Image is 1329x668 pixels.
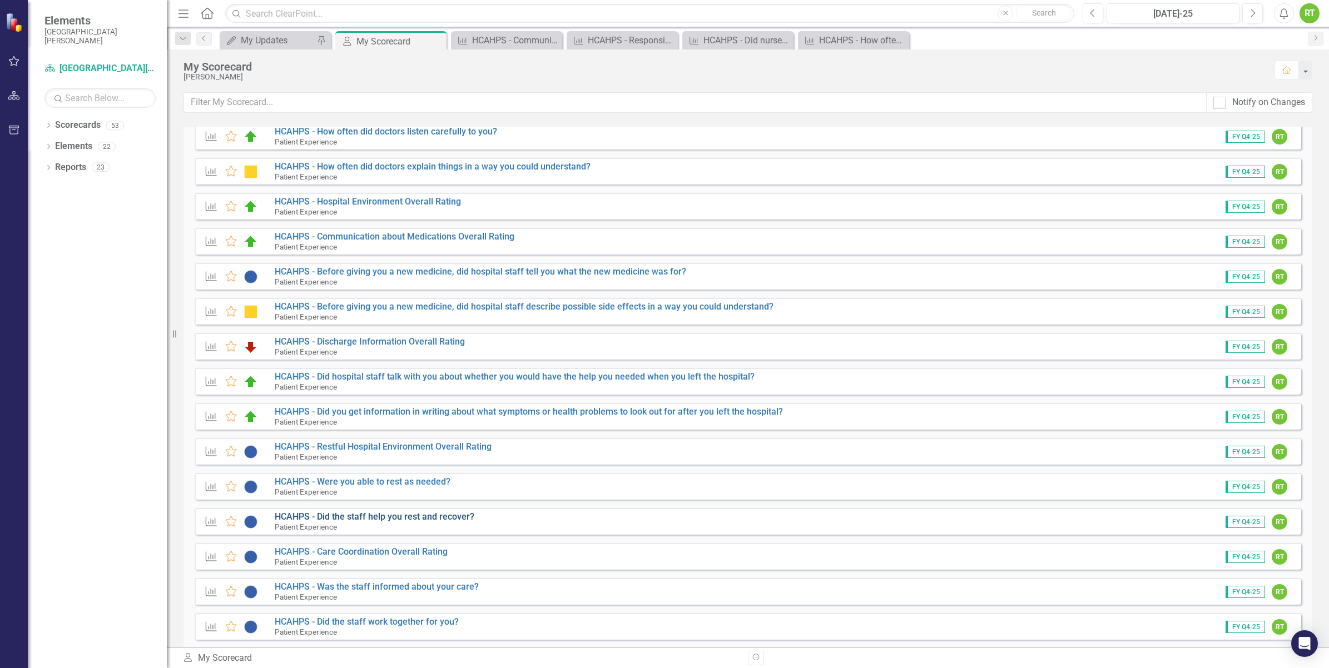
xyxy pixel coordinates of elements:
span: FY Q4-25 [1226,516,1265,528]
small: Patient Experience [275,487,337,496]
img: No Information [244,550,258,564]
span: FY Q4-25 [1226,621,1265,633]
img: On Target [244,410,258,423]
div: RT [1272,339,1287,355]
div: 23 [92,163,110,172]
div: My Scorecard [356,34,444,48]
button: RT [1300,3,1320,23]
small: Patient Experience [275,592,337,601]
a: HCAHPS - Communication with Doctors Overall Rating [454,33,559,47]
div: HCAHPS - Communication with Doctors Overall Rating [472,33,559,47]
div: RT [1272,199,1287,215]
div: [PERSON_NAME] [184,73,1263,81]
div: 53 [106,121,124,130]
small: Patient Experience [275,627,337,636]
small: Patient Experience [275,557,337,566]
div: HCAHPS - Did nurses listen carefully to you? [703,33,791,47]
div: RT [1272,514,1287,530]
a: HCAHPS - Was the staff informed about your care? [275,581,479,592]
div: My Scorecard [184,61,1263,73]
span: Search [1032,8,1056,17]
img: No Information [244,480,258,493]
a: HCAHPS - Communication about Medications Overall Rating [275,231,514,242]
input: Filter My Scorecard... [184,92,1207,113]
span: FY Q4-25 [1226,341,1265,353]
img: Below Plan [244,340,258,353]
a: HCAHPS - Hospital Environment Overall Rating [275,196,461,207]
span: FY Q4-25 [1226,481,1265,493]
img: On Target [244,200,258,213]
div: HCAHPS - How often did doctors listen carefully to you? [819,33,906,47]
span: FY Q4-25 [1226,586,1265,598]
a: HCAHPS - How often did doctors explain things in a way you could understand? [275,161,591,172]
button: Search [1016,6,1072,21]
small: Patient Experience [275,207,337,216]
small: Patient Experience [275,242,337,251]
small: Patient Experience [275,137,337,146]
div: RT [1272,549,1287,565]
a: HCAHPS - Responsiveness of Staff Overall Rating [569,33,675,47]
a: HCAHPS - Discharge Information Overall Rating [275,336,465,347]
small: Patient Experience [275,522,337,531]
span: FY Q4-25 [1226,236,1265,248]
div: Notify on Changes [1232,96,1305,109]
img: On Target [244,375,258,388]
input: Search Below... [44,88,156,108]
div: [DATE]-25 [1110,7,1236,21]
div: 22 [98,142,116,151]
a: HCAHPS - Care Coordination Overall Rating [275,546,448,557]
small: Patient Experience [275,417,337,426]
a: HCAHPS - Did nurses listen carefully to you? [685,33,791,47]
small: Patient Experience [275,347,337,356]
a: Elements [55,140,92,153]
small: Patient Experience [275,277,337,286]
img: No Information [244,515,258,529]
a: HCAHPS - Did hospital staff talk with you about whether you would have the help you needed when y... [275,371,755,382]
a: HCAHPS - Did the staff help you rest and recover? [275,511,474,522]
input: Search ClearPoint... [225,4,1074,23]
small: Patient Experience [275,312,337,321]
a: Reports [55,161,86,174]
span: FY Q4-25 [1226,411,1265,423]
a: HCAHPS - Before giving you a new medicine, did hospital staff tell you what the new medicine was ... [275,266,686,277]
a: Scorecards [55,119,101,132]
div: My Updates [241,33,314,47]
span: FY Q4-25 [1226,376,1265,388]
div: RT [1272,409,1287,425]
span: Elements [44,14,156,27]
div: Open Intercom Messenger [1291,630,1318,657]
div: RT [1272,129,1287,144]
div: RT [1272,234,1287,250]
div: RT [1272,304,1287,320]
a: HCAHPS - How often did doctors listen carefully to you? [801,33,906,47]
div: My Scorecard [182,652,740,665]
small: [GEOGRAPHIC_DATA][PERSON_NAME] [44,27,156,46]
a: HCAHPS - How often did doctors listen carefully to you? [275,126,497,137]
span: FY Q4-25 [1226,131,1265,143]
span: FY Q4-25 [1226,201,1265,213]
button: [DATE]-25 [1107,3,1239,23]
img: ClearPoint Strategy [6,13,25,32]
span: FY Q4-25 [1226,306,1265,318]
span: FY Q4-25 [1226,551,1265,563]
div: RT [1272,479,1287,495]
img: No Information [244,620,258,634]
span: FY Q4-25 [1226,271,1265,283]
a: HCAHPS - Did the staff work together for you? [275,616,459,627]
a: HCAHPS - Restful Hospital Environment Overall Rating [275,441,492,452]
img: Caution [244,305,258,318]
img: No Information [244,270,258,283]
span: FY Q4-25 [1226,166,1265,178]
div: RT [1272,269,1287,285]
img: No Information [244,445,258,458]
img: Caution [244,165,258,178]
div: RT [1272,164,1287,180]
small: Patient Experience [275,172,337,181]
div: RT [1272,584,1287,600]
a: HCAHPS - Before giving you a new medicine, did hospital staff describe possible side effects in a... [275,301,773,312]
div: RT [1272,619,1287,635]
small: Patient Experience [275,382,337,391]
small: Patient Experience [275,452,337,461]
div: RT [1272,444,1287,460]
